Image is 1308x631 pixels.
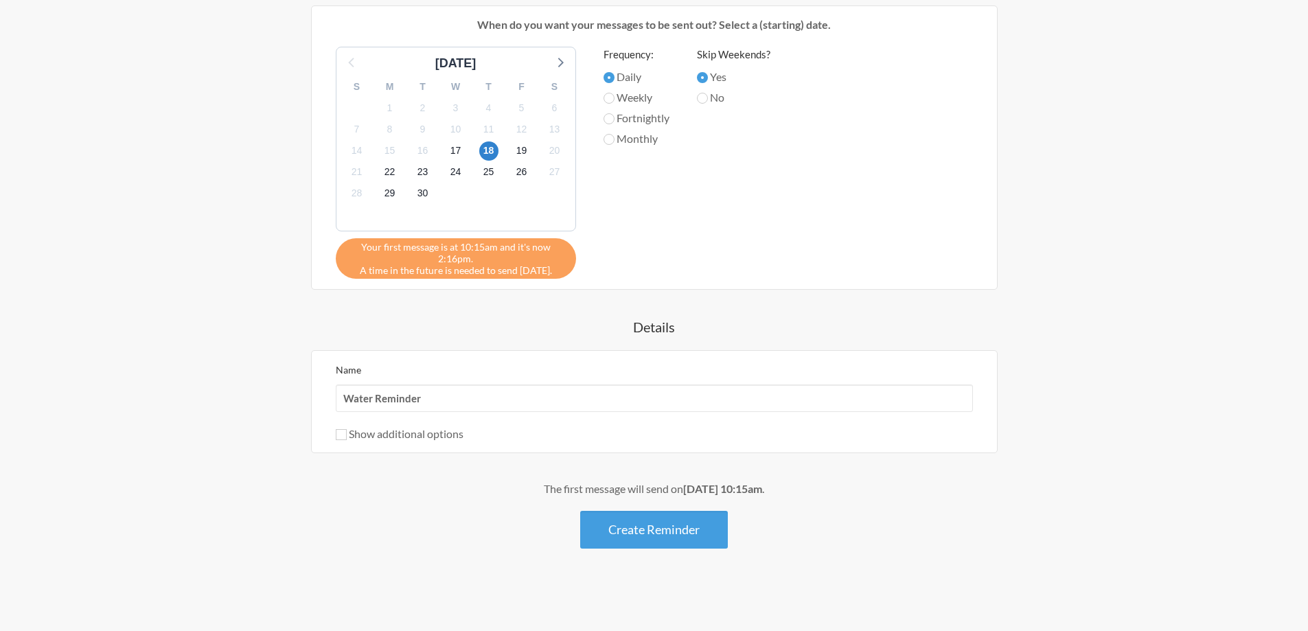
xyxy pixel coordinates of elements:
[697,69,770,85] label: Yes
[347,184,367,203] span: Tuesday, October 28, 2025
[472,76,505,97] div: T
[256,317,1053,336] h4: Details
[697,93,708,104] input: No
[580,511,728,549] button: Create Reminder
[697,72,708,83] input: Yes
[479,141,498,161] span: Saturday, October 18, 2025
[538,76,571,97] div: S
[446,98,466,117] span: Friday, October 3, 2025
[336,238,576,279] div: A time in the future is needed to send [DATE].
[479,163,498,182] span: Saturday, October 25, 2025
[347,141,367,161] span: Tuesday, October 14, 2025
[336,429,347,440] input: Show additional options
[505,76,538,97] div: F
[256,481,1053,497] div: The first message will send on .
[446,141,466,161] span: Friday, October 17, 2025
[604,89,669,106] label: Weekly
[380,184,400,203] span: Wednesday, October 29, 2025
[604,93,615,104] input: Weekly
[413,98,433,117] span: Thursday, October 2, 2025
[380,98,400,117] span: Wednesday, October 1, 2025
[347,119,367,139] span: Tuesday, October 7, 2025
[406,76,439,97] div: T
[604,69,669,85] label: Daily
[604,47,669,62] label: Frequency:
[512,141,531,161] span: Sunday, October 19, 2025
[430,54,482,73] div: [DATE]
[346,241,566,264] span: Your first message is at 10:15am and it's now 2:16pm.
[413,184,433,203] span: Thursday, October 30, 2025
[604,130,669,147] label: Monthly
[374,76,406,97] div: M
[413,119,433,139] span: Thursday, October 9, 2025
[512,163,531,182] span: Sunday, October 26, 2025
[545,119,564,139] span: Monday, October 13, 2025
[336,364,361,376] label: Name
[604,113,615,124] input: Fortnightly
[479,119,498,139] span: Saturday, October 11, 2025
[413,163,433,182] span: Thursday, October 23, 2025
[604,72,615,83] input: Daily
[380,119,400,139] span: Wednesday, October 8, 2025
[697,47,770,62] label: Skip Weekends?
[545,163,564,182] span: Monday, October 27, 2025
[413,141,433,161] span: Thursday, October 16, 2025
[341,76,374,97] div: S
[697,89,770,106] label: No
[336,427,463,440] label: Show additional options
[545,141,564,161] span: Monday, October 20, 2025
[512,119,531,139] span: Sunday, October 12, 2025
[446,119,466,139] span: Friday, October 10, 2025
[604,110,669,126] label: Fortnightly
[683,482,762,495] strong: [DATE] 10:15am
[336,385,973,412] input: We suggest a 2 to 4 word name
[439,76,472,97] div: W
[446,163,466,182] span: Friday, October 24, 2025
[604,134,615,145] input: Monthly
[512,98,531,117] span: Sunday, October 5, 2025
[380,141,400,161] span: Wednesday, October 15, 2025
[380,163,400,182] span: Wednesday, October 22, 2025
[322,16,987,33] p: When do you want your messages to be sent out? Select a (starting) date.
[347,163,367,182] span: Tuesday, October 21, 2025
[479,98,498,117] span: Saturday, October 4, 2025
[545,98,564,117] span: Monday, October 6, 2025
